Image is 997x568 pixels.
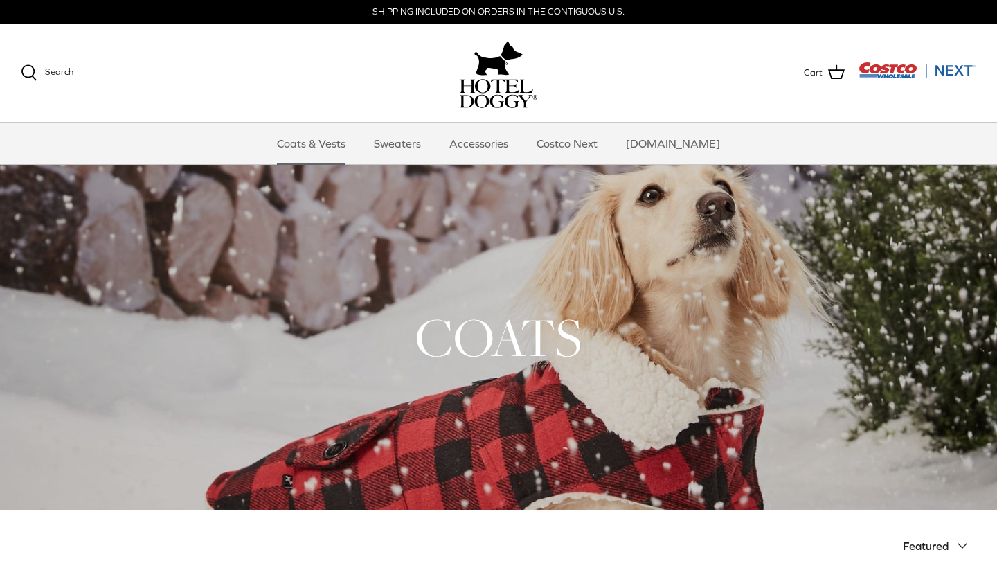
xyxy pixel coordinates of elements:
h1: COATS [21,303,976,371]
img: Costco Next [859,62,976,79]
a: Search [21,64,73,81]
a: Costco Next [524,123,610,164]
img: hoteldoggy.com [474,37,523,79]
span: Cart [804,66,823,80]
a: Coats & Vests [264,123,358,164]
span: Search [45,66,73,77]
a: Sweaters [361,123,433,164]
a: hoteldoggy.com hoteldoggycom [460,37,537,108]
img: hoteldoggycom [460,79,537,108]
a: Cart [804,64,845,82]
a: Visit Costco Next [859,71,976,81]
a: [DOMAIN_NAME] [613,123,733,164]
a: Accessories [437,123,521,164]
button: Featured [903,531,976,561]
span: Featured [903,540,949,552]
